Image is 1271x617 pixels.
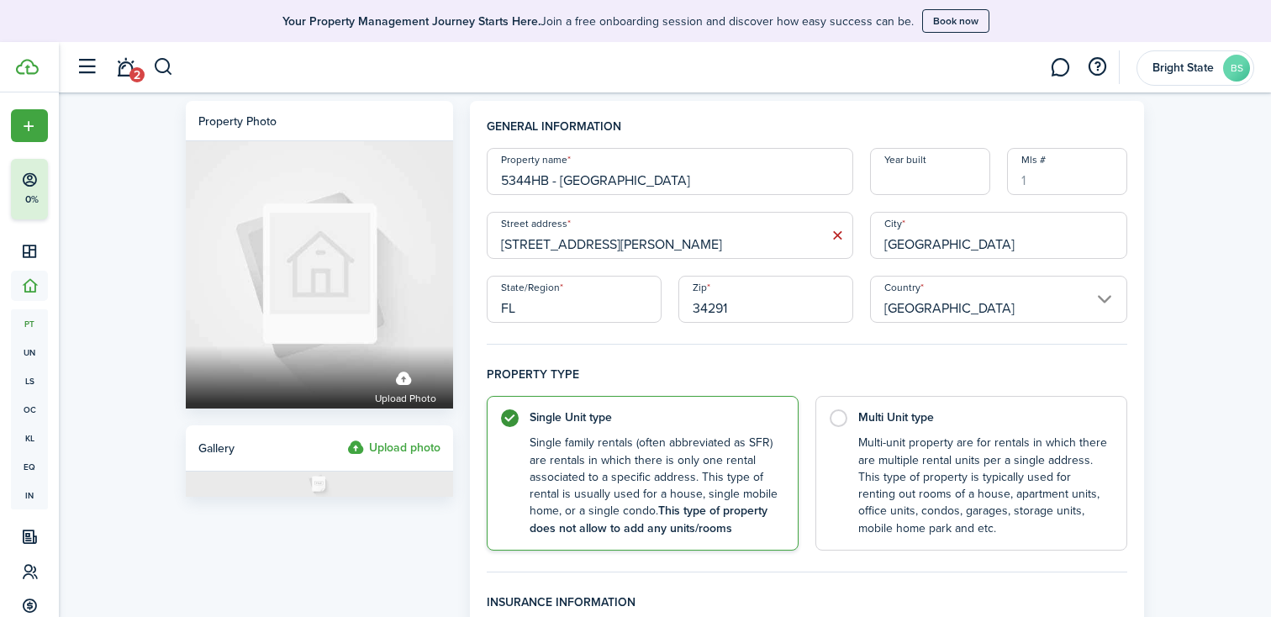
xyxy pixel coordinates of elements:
[858,435,1110,537] control-radio-card-description: Multi-unit property are for rentals in which there are multiple rental units per a single address...
[487,212,853,259] input: Start typing the address and then select from the dropdown
[282,13,541,30] b: Your Property Management Journey Starts Here.
[11,159,150,219] button: 0%
[11,109,48,142] button: Open menu
[16,59,39,75] img: TenantCloud
[21,192,42,207] p: 0%
[375,390,436,407] span: Upload photo
[487,118,1127,148] h4: General information
[109,46,141,89] a: Notifications
[487,366,1127,396] h4: Property type
[1149,62,1216,74] span: Bright State
[530,409,781,426] control-radio-card-title: Single Unit type
[11,367,48,395] a: ls
[186,472,453,497] img: Photo placeholder
[530,502,767,536] b: This type of property does not allow to add any units/rooms
[282,13,914,30] p: Join a free onboarding session and discover how easy success can be.
[11,395,48,424] a: oc
[11,452,48,481] a: eq
[11,309,48,338] a: pt
[11,481,48,509] a: in
[1223,55,1250,82] avatar-text: BS
[129,67,145,82] span: 2
[71,51,103,83] button: Open sidebar
[153,53,174,82] button: Search
[1044,46,1076,89] a: Messaging
[1083,53,1111,82] button: Open resource center
[375,362,436,407] label: Upload photo
[858,409,1110,426] control-radio-card-title: Multi Unit type
[530,435,781,537] control-radio-card-description: Single family rentals (often abbreviated as SFR) are rentals in which there is only one rental as...
[11,338,48,367] a: un
[11,424,48,452] a: kl
[198,113,277,130] div: Property photo
[922,9,989,33] button: Book now
[198,440,235,457] span: Gallery
[1007,148,1127,195] input: 1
